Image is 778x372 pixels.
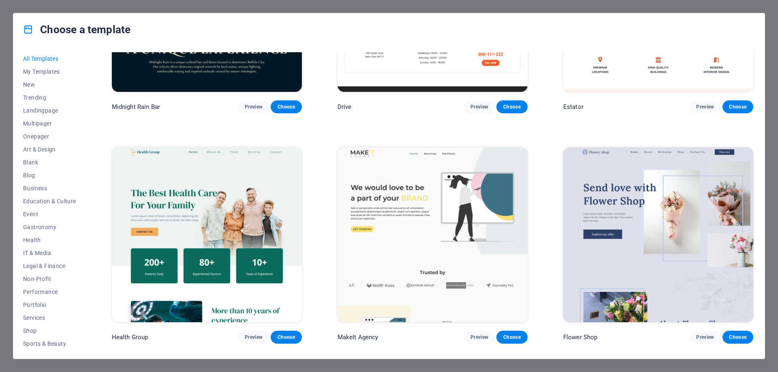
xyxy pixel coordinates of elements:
[563,147,753,322] img: Flower Shop
[23,133,76,140] span: Onepager
[690,331,720,344] button: Preview
[338,147,528,322] img: MakeIt Agency
[23,289,76,295] span: Performance
[23,185,76,191] span: Business
[23,159,76,166] span: Blank
[23,117,76,130] button: Multipager
[112,333,148,341] p: Health Group
[696,104,714,110] span: Preview
[271,331,301,344] button: Choose
[23,221,76,234] button: Gastronomy
[23,208,76,221] button: Event
[23,120,76,127] span: Multipager
[23,143,76,156] button: Art & Design
[338,333,378,341] p: MakeIt Agency
[464,331,495,344] button: Preview
[23,276,76,282] span: Non-Profit
[23,104,76,117] button: Landingpage
[23,340,76,347] span: Sports & Beauty
[245,334,263,340] span: Preview
[23,324,76,337] button: Shop
[23,156,76,169] button: Blank
[277,334,295,340] span: Choose
[23,311,76,324] button: Services
[23,55,76,62] span: All Templates
[23,250,76,256] span: IT & Media
[563,333,598,341] p: Flower Shop
[112,103,160,111] p: Midnight Rain Bar
[238,331,269,344] button: Preview
[23,91,76,104] button: Trending
[23,298,76,311] button: Portfolio
[23,259,76,272] button: Legal & Finance
[23,182,76,195] button: Business
[271,100,301,113] button: Choose
[23,237,76,243] span: Health
[245,104,263,110] span: Preview
[696,334,714,340] span: Preview
[23,68,76,75] span: My Templates
[23,172,76,179] span: Blog
[23,81,76,88] span: New
[503,334,521,340] span: Choose
[23,302,76,308] span: Portfolio
[23,327,76,334] span: Shop
[729,334,747,340] span: Choose
[23,107,76,114] span: Landingpage
[23,234,76,247] button: Health
[338,103,352,111] p: Drive
[23,94,76,101] span: Trending
[729,104,747,110] span: Choose
[23,195,76,208] button: Education & Culture
[496,100,527,113] button: Choose
[23,146,76,153] span: Art & Design
[23,78,76,91] button: New
[23,263,76,269] span: Legal & Finance
[277,104,295,110] span: Choose
[722,331,753,344] button: Choose
[23,272,76,285] button: Non-Profit
[722,100,753,113] button: Choose
[464,100,495,113] button: Preview
[23,169,76,182] button: Blog
[23,315,76,321] span: Services
[470,334,488,340] span: Preview
[238,100,269,113] button: Preview
[690,100,720,113] button: Preview
[23,52,76,65] button: All Templates
[563,103,583,111] p: Estator
[23,247,76,259] button: IT & Media
[23,211,76,217] span: Event
[23,224,76,230] span: Gastronomy
[112,147,302,322] img: Health Group
[496,331,527,344] button: Choose
[23,65,76,78] button: My Templates
[23,198,76,204] span: Education & Culture
[23,285,76,298] button: Performance
[503,104,521,110] span: Choose
[23,337,76,350] button: Sports & Beauty
[470,104,488,110] span: Preview
[23,130,76,143] button: Onepager
[23,23,130,36] h4: Choose a template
